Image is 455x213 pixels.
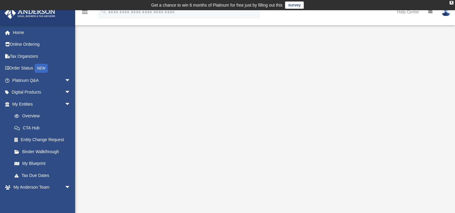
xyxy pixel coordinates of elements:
[4,50,80,62] a: Tax Organizers
[8,146,80,158] a: Binder Walkthrough
[285,2,304,9] a: survey
[35,64,48,73] div: NEW
[8,158,77,170] a: My Blueprint
[4,86,80,98] a: Digital Productsarrow_drop_down
[8,169,80,181] a: Tax Due Dates
[4,62,80,75] a: Order StatusNEW
[65,181,77,194] span: arrow_drop_down
[4,74,80,86] a: Platinum Q&Aarrow_drop_down
[8,110,80,122] a: Overview
[450,1,453,5] div: close
[8,134,80,146] a: Entity Change Request
[4,181,77,193] a: My Anderson Teamarrow_drop_down
[100,8,107,15] i: search
[81,11,88,16] a: menu
[65,74,77,87] span: arrow_drop_down
[65,86,77,99] span: arrow_drop_down
[4,98,80,110] a: My Entitiesarrow_drop_down
[441,8,450,16] img: User Pic
[81,8,88,16] i: menu
[151,2,283,9] div: Get a chance to win 6 months of Platinum for free just by filling out this
[4,39,80,51] a: Online Ordering
[4,26,80,39] a: Home
[8,122,80,134] a: CTA Hub
[3,7,57,19] img: Anderson Advisors Platinum Portal
[65,98,77,110] span: arrow_drop_down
